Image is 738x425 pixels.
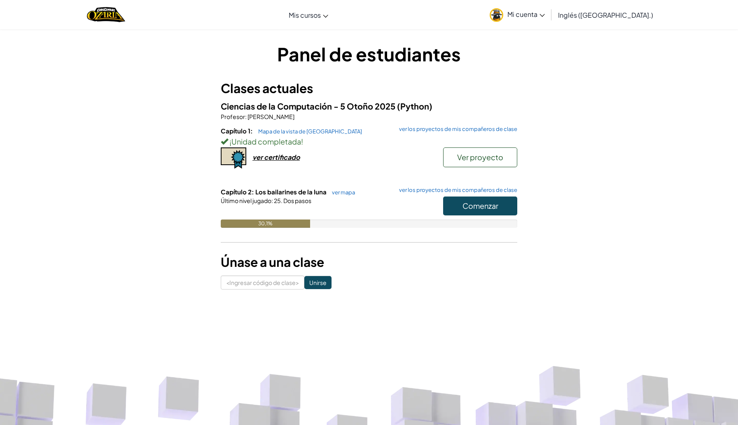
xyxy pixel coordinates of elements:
img: certificate-icon.png [221,147,246,169]
font: ! [301,137,303,146]
font: ver mapa [332,189,355,196]
button: Ver proyecto [443,147,517,167]
input: Unirse [304,276,332,289]
font: Mapa de la vista de [GEOGRAPHIC_DATA] [258,128,362,135]
font: 30,1% [258,220,273,227]
font: Ver proyecto [457,152,503,162]
img: avatar [490,8,503,22]
font: Capítulo 2: Los bailarines de la luna [221,188,327,196]
font: Profesor [221,113,245,120]
a: Mis cursos [285,4,332,26]
font: Panel de estudiantes [277,42,461,65]
font: ver los proyectos de mis compañeros de clase [399,126,517,132]
font: Capítulo 1: [221,127,253,135]
font: Ciencias de la Computación - 5 Otoño 2025 [221,101,395,111]
font: (Python) [397,101,432,111]
font: Comenzar [462,201,498,210]
a: Mi cuenta [486,2,549,28]
font: Clases actuales [221,80,313,96]
a: Inglés ([GEOGRAPHIC_DATA].) [554,4,657,26]
a: ver certificado [221,153,300,161]
font: ¡Unidad completada [229,137,301,146]
img: Hogar [87,6,125,23]
a: Logotipo de Ozaria de CodeCombat [87,6,125,23]
button: Comenzar [443,196,517,215]
font: ver los proyectos de mis compañeros de clase [399,187,517,193]
font: : [245,113,247,120]
font: Mi cuenta [507,10,537,19]
font: [PERSON_NAME] [248,113,294,120]
font: Únase a una clase [221,254,324,270]
font: : [271,197,273,204]
font: Inglés ([GEOGRAPHIC_DATA].) [558,11,653,19]
input: <Ingresar código de clase> [221,276,304,290]
font: Dos pasos [283,197,311,204]
font: Último nivel jugado [221,197,271,204]
font: ver certificado [252,153,300,161]
font: Mis cursos [289,11,321,19]
font: 25. [274,197,283,204]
